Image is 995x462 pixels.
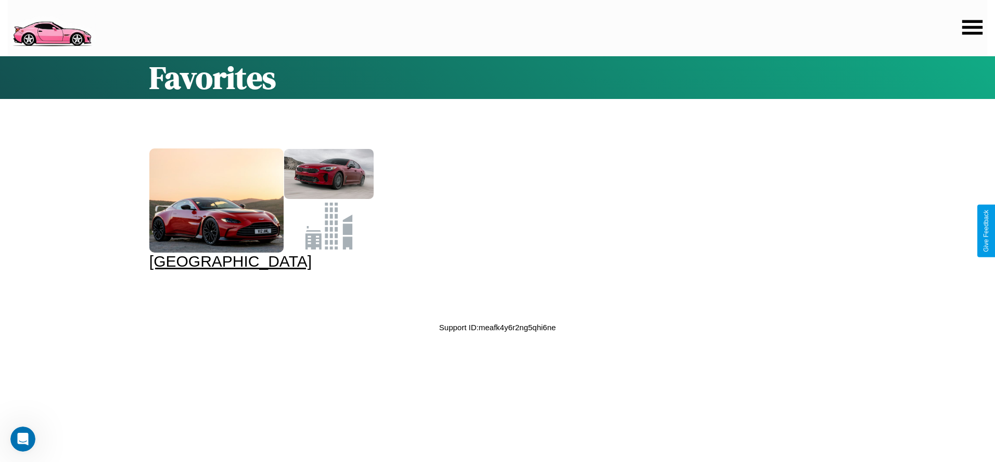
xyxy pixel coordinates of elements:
iframe: Intercom live chat [10,427,35,452]
img: logo [8,5,96,49]
div: [GEOGRAPHIC_DATA] [149,253,373,270]
div: Give Feedback [983,210,990,252]
h1: Favorites [149,56,846,99]
p: Support ID: meafk4y6r2ng5qhi6ne [439,320,556,334]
